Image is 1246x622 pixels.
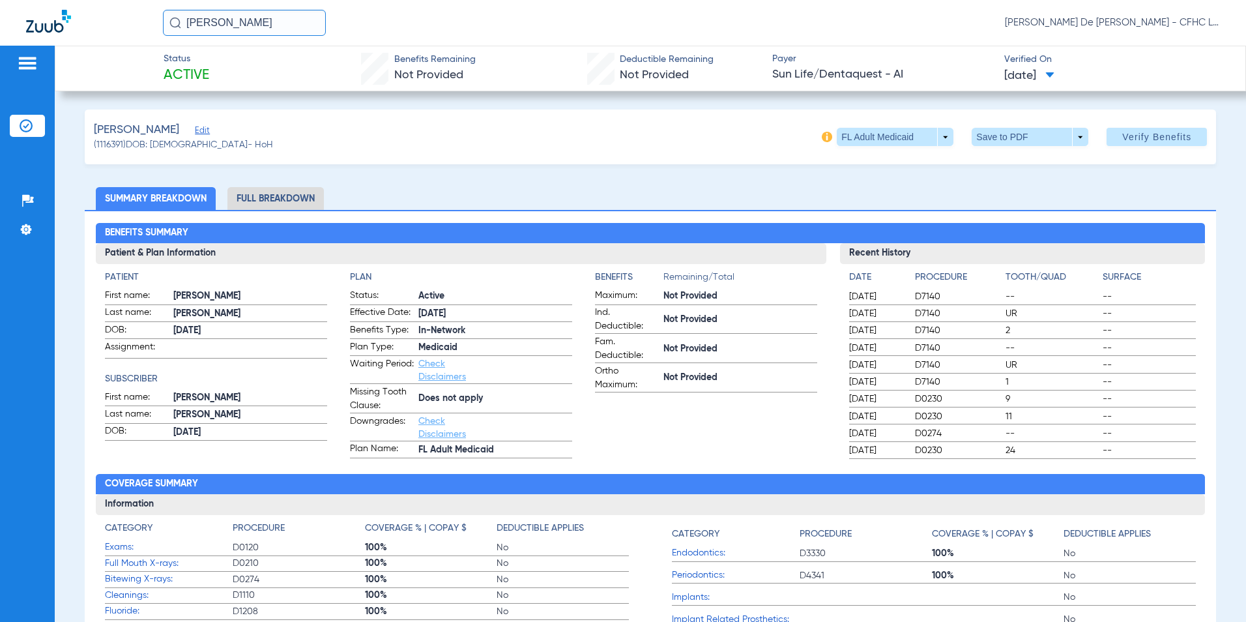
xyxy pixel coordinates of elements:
[595,306,659,333] span: Ind. Deductible:
[105,372,327,386] app-breakdown-title: Subscriber
[164,67,209,85] span: Active
[195,126,207,138] span: Edit
[105,424,169,440] span: DOB:
[350,271,572,284] app-breakdown-title: Plan
[173,391,327,405] span: [PERSON_NAME]
[497,522,628,540] app-breakdown-title: Deductible Applies
[932,569,1064,582] span: 100%
[105,572,233,586] span: Bitewing X-rays:
[915,307,1001,320] span: D7140
[915,376,1001,389] span: D7140
[418,443,572,457] span: FL Adult Medicaid
[418,341,572,355] span: Medicaid
[849,410,904,423] span: [DATE]
[418,324,572,338] span: In-Network
[26,10,71,33] img: Zuub Logo
[1006,376,1098,389] span: 1
[849,342,904,355] span: [DATE]
[394,53,476,67] span: Benefits Remaining
[233,541,364,554] span: D0120
[227,187,324,210] li: Full Breakdown
[1064,591,1195,604] span: No
[849,376,904,389] span: [DATE]
[915,359,1001,372] span: D7140
[105,289,169,304] span: First name:
[663,342,817,356] span: Not Provided
[1103,410,1195,423] span: --
[1004,53,1225,67] span: Verified On
[1103,392,1195,406] span: --
[915,271,1001,289] app-breakdown-title: Procedure
[595,335,659,363] span: Fam. Deductible:
[1064,527,1151,541] h4: Deductible Applies
[1005,16,1220,29] span: [PERSON_NAME] De [PERSON_NAME] - CFHC Lake Wales Dental
[233,557,364,570] span: D0210
[350,306,414,321] span: Effective Date:
[173,426,327,439] span: [DATE]
[595,271,663,284] h4: Benefits
[418,417,466,439] a: Check Disclaimers
[1006,342,1098,355] span: --
[1122,132,1191,142] span: Verify Benefits
[1103,444,1195,457] span: --
[1103,359,1195,372] span: --
[1006,307,1098,320] span: UR
[105,522,152,535] h4: Category
[233,589,364,602] span: D1110
[663,289,817,303] span: Not Provided
[672,591,800,604] span: Implants:
[1181,559,1246,622] iframe: Chat Widget
[365,541,497,554] span: 100%
[620,53,714,67] span: Deductible Remaining
[849,392,904,406] span: [DATE]
[1006,324,1098,337] span: 2
[932,527,1034,541] h4: Coverage % | Copay $
[365,605,497,618] span: 100%
[1006,290,1098,303] span: --
[350,415,414,441] span: Downgrades:
[1064,522,1195,546] app-breakdown-title: Deductible Applies
[1006,271,1098,289] app-breakdown-title: Tooth/Quad
[497,589,628,602] span: No
[915,410,1001,423] span: D0230
[800,569,931,582] span: D4341
[663,371,817,385] span: Not Provided
[350,323,414,339] span: Benefits Type:
[233,522,285,535] h4: Procedure
[365,522,467,535] h4: Coverage % | Copay $
[169,17,181,29] img: Search Icon
[365,522,497,540] app-breakdown-title: Coverage % | Copay $
[1006,392,1098,406] span: 9
[849,271,904,289] app-breakdown-title: Date
[105,340,169,358] span: Assignment:
[672,546,800,560] span: Endodontics:
[350,340,414,356] span: Plan Type:
[840,243,1205,264] h3: Recent History
[595,289,659,304] span: Maximum:
[96,187,216,210] li: Summary Breakdown
[595,364,659,392] span: Ortho Maximum:
[1064,569,1195,582] span: No
[849,427,904,440] span: [DATE]
[915,271,1001,284] h4: Procedure
[1103,324,1195,337] span: --
[418,392,572,406] span: Does not apply
[418,289,572,303] span: Active
[1103,307,1195,320] span: --
[972,128,1088,146] button: Save to PDF
[96,474,1205,495] h2: Coverage Summary
[418,307,572,321] span: [DATE]
[1103,342,1195,355] span: --
[1103,271,1195,284] h4: Surface
[497,605,628,618] span: No
[672,569,800,582] span: Periodontics:
[672,522,800,546] app-breakdown-title: Category
[105,323,169,339] span: DOB:
[800,522,931,546] app-breakdown-title: Procedure
[350,357,414,383] span: Waiting Period:
[1064,547,1195,560] span: No
[1006,444,1098,457] span: 24
[173,408,327,422] span: [PERSON_NAME]
[105,604,233,618] span: Fluoride:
